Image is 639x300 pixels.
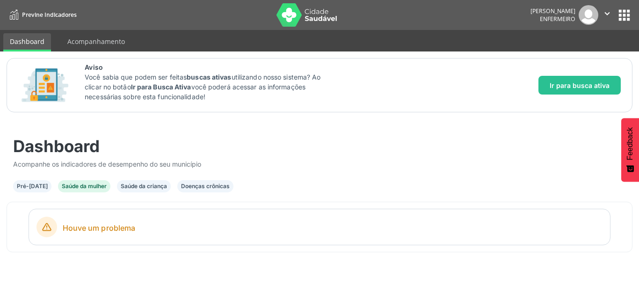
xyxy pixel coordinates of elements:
[579,5,598,25] img: img
[13,159,626,169] div: Acompanhe os indicadores de desempenho do seu município
[85,72,332,102] p: Você sabia que podem ser feitas utilizando nosso sistema? Ao clicar no botão você poderá acessar ...
[621,118,639,182] button: Feedback - Mostrar pesquisa
[121,182,167,190] div: Saúde da criança
[13,136,626,156] div: Dashboard
[187,73,231,81] strong: buscas ativas
[63,222,603,234] span: Houve um problema
[85,62,332,72] span: Aviso
[602,8,612,19] i: 
[540,15,575,23] span: Enfermeiro
[181,182,230,190] div: Doenças crônicas
[18,64,72,106] img: Imagem de CalloutCard
[550,80,610,90] span: Ir para busca ativa
[616,7,632,23] button: apps
[61,33,131,50] a: Acompanhamento
[530,7,575,15] div: [PERSON_NAME]
[17,182,48,190] div: Pré-[DATE]
[62,182,107,190] div: Saúde da mulher
[22,11,77,19] span: Previne Indicadores
[131,83,191,91] strong: Ir para Busca Ativa
[626,127,634,160] span: Feedback
[3,33,51,51] a: Dashboard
